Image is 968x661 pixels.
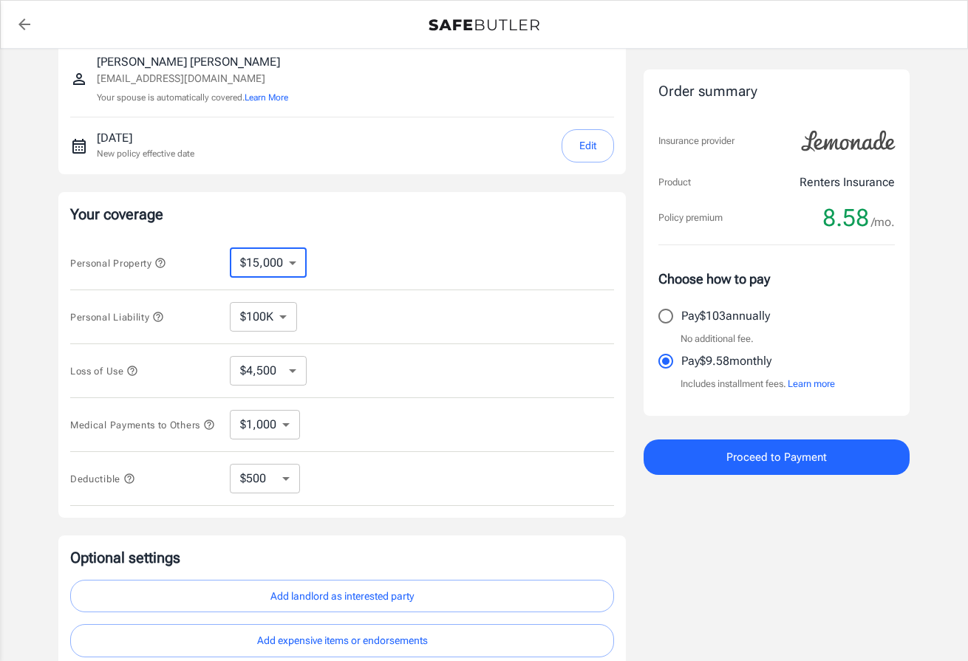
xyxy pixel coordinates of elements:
[70,580,614,613] button: Add landlord as interested party
[70,473,135,484] span: Deductible
[658,134,734,148] p: Insurance provider
[70,70,88,88] svg: Insured person
[70,308,164,326] button: Personal Liability
[97,71,288,86] p: [EMAIL_ADDRESS][DOMAIN_NAME]
[97,129,194,147] p: [DATE]
[726,448,827,467] span: Proceed to Payment
[97,91,288,105] p: Your spouse is automatically covered.
[70,204,614,225] p: Your coverage
[70,366,138,377] span: Loss of Use
[681,377,835,391] p: Includes installment fees.
[800,174,895,191] p: Renters Insurance
[70,419,215,431] span: Medical Payments to Others
[70,470,135,487] button: Deductible
[658,269,895,289] p: Choose how to pay
[681,307,770,325] p: Pay $103 annually
[871,212,895,233] span: /mo.
[97,147,194,160] p: New policy effective date
[429,19,539,31] img: Back to quotes
[70,254,166,272] button: Personal Property
[562,129,614,162] button: Edit
[681,352,771,370] p: Pay $9.58 monthly
[70,362,138,380] button: Loss of Use
[658,175,691,190] p: Product
[70,624,614,657] button: Add expensive items or endorsements
[644,439,910,475] button: Proceed to Payment
[70,312,164,323] span: Personal Liability
[658,210,723,225] p: Policy premium
[788,377,835,391] button: Learn more
[70,137,88,155] svg: New policy start date
[681,332,754,346] p: No additional fee.
[245,91,288,104] button: Learn More
[10,10,39,39] a: back to quotes
[70,258,166,269] span: Personal Property
[658,81,895,103] div: Order summary
[70,416,215,434] button: Medical Payments to Others
[822,203,869,233] span: 8.58
[793,120,904,162] img: Lemonade
[70,547,614,568] p: Optional settings
[97,53,288,71] p: [PERSON_NAME] [PERSON_NAME]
